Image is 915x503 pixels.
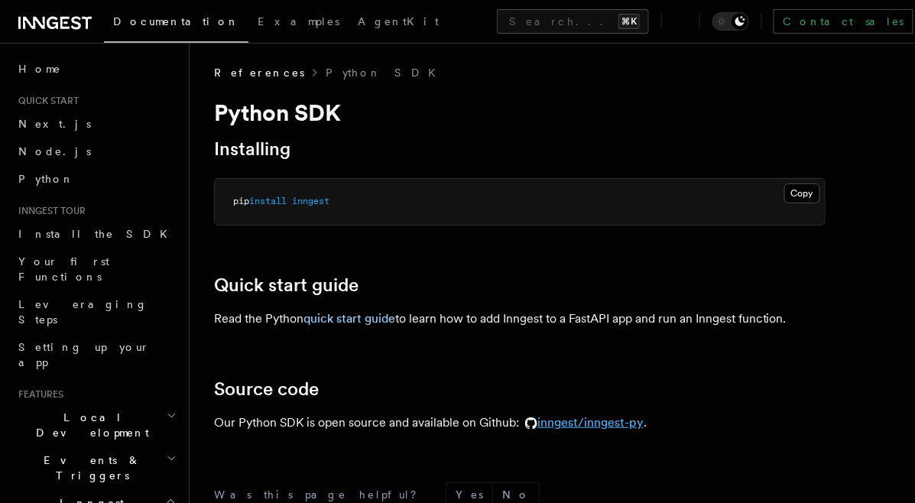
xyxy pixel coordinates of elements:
[12,404,180,446] button: Local Development
[258,15,339,28] span: Examples
[12,95,79,107] span: Quick start
[113,15,239,28] span: Documentation
[18,145,91,157] span: Node.js
[233,196,249,206] span: pip
[292,196,329,206] span: inngest
[712,12,749,31] button: Toggle dark mode
[214,378,319,400] a: Source code
[12,220,180,248] a: Install the SDK
[214,65,304,80] span: References
[519,415,644,430] a: inngest/inngest-py
[12,290,180,333] a: Leveraging Steps
[18,228,177,240] span: Install the SDK
[18,173,74,185] span: Python
[349,5,448,41] a: AgentKit
[358,15,439,28] span: AgentKit
[303,311,395,326] a: quick start guide
[12,388,63,401] span: Features
[12,446,180,489] button: Events & Triggers
[104,5,248,43] a: Documentation
[248,5,349,41] a: Examples
[214,138,290,160] a: Installing
[12,110,180,138] a: Next.js
[214,274,359,296] a: Quick start guide
[214,99,826,126] h1: Python SDK
[214,487,427,502] p: Was this page helpful?
[12,165,180,193] a: Python
[12,138,180,165] a: Node.js
[18,341,150,368] span: Setting up your app
[214,412,826,433] p: Our Python SDK is open source and available on Github: .
[18,61,61,76] span: Home
[18,255,109,283] span: Your first Functions
[618,14,640,29] kbd: ⌘K
[214,308,826,329] p: Read the Python to learn how to add Inngest to a FastAPI app and run an Inngest function.
[12,410,167,440] span: Local Development
[18,298,148,326] span: Leveraging Steps
[18,118,91,130] span: Next.js
[12,55,180,83] a: Home
[12,333,180,376] a: Setting up your app
[326,65,445,80] a: Python SDK
[497,9,649,34] button: Search...⌘K
[774,9,913,34] a: Contact sales
[12,205,86,217] span: Inngest tour
[12,248,180,290] a: Your first Functions
[784,183,820,203] button: Copy
[249,196,287,206] span: install
[12,453,167,483] span: Events & Triggers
